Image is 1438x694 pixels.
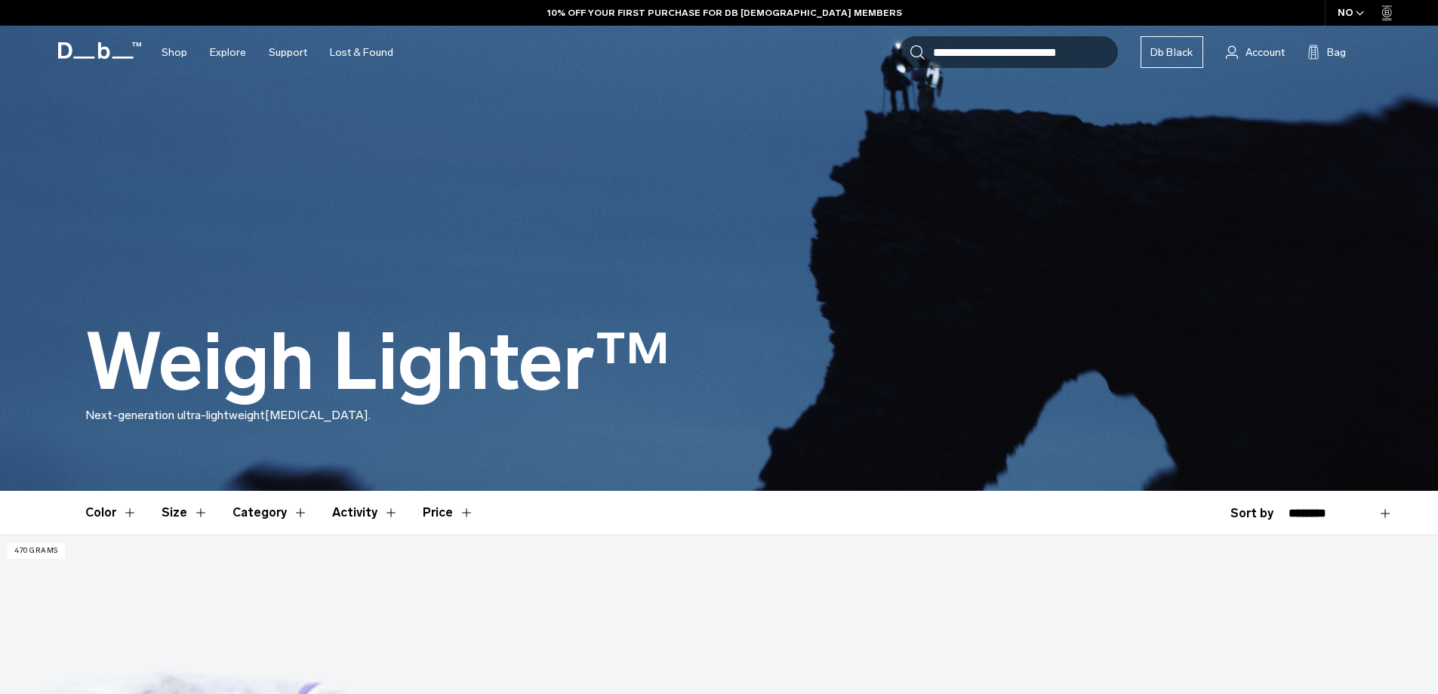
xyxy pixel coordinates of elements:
button: Bag [1307,43,1346,61]
span: Account [1246,45,1285,60]
button: Toggle Price [423,491,474,535]
a: Explore [210,26,246,79]
span: Bag [1327,45,1346,60]
a: Shop [162,26,187,79]
button: Toggle Filter [332,491,399,535]
a: Lost & Found [330,26,393,79]
button: Toggle Filter [85,491,137,535]
a: Db Black [1141,36,1203,68]
button: Toggle Filter [232,491,308,535]
button: Toggle Filter [162,491,208,535]
nav: Main Navigation [150,26,405,79]
a: Account [1226,43,1285,61]
a: Support [269,26,307,79]
span: [MEDICAL_DATA]. [265,408,371,422]
a: 10% OFF YOUR FIRST PURCHASE FOR DB [DEMOGRAPHIC_DATA] MEMBERS [547,6,902,20]
h1: Weigh Lighter™ [85,319,670,406]
p: 470 grams [8,543,65,559]
span: Next-generation ultra-lightweight [85,408,265,422]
